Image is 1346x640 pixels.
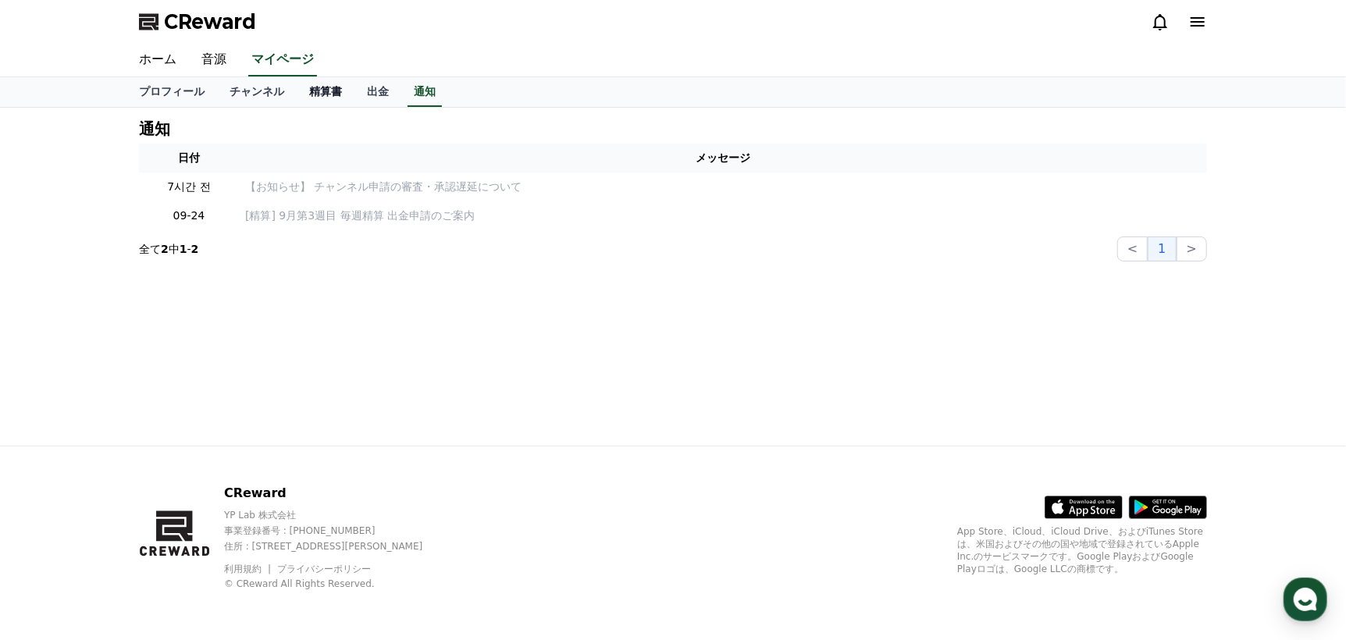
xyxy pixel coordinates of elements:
a: 音源 [189,44,239,76]
p: 09-24 [145,208,233,224]
span: チャット [134,519,171,532]
a: マイページ [248,44,317,76]
a: ホーム [5,495,103,534]
a: 精算書 [297,77,354,107]
strong: 1 [180,243,187,255]
a: 【お知らせ】 チャンネル申請の審査・承認遅延について [245,179,1201,195]
th: メッセージ [239,144,1207,172]
button: 1 [1148,236,1176,261]
p: App Store、iCloud、iCloud Drive、およびiTunes Storeは、米国およびその他の国や地域で登録されているApple Inc.のサービスマークです。Google P... [957,525,1207,575]
p: 事業登録番号 : [PHONE_NUMBER] [224,524,450,537]
h4: 通知 [139,120,170,137]
a: チャット [103,495,201,534]
p: 7시간 전 [145,179,233,195]
p: 全て 中 - [139,241,198,257]
a: 設定 [201,495,300,534]
th: 日付 [139,144,239,172]
a: プライバシーポリシー [277,564,371,574]
strong: 2 [191,243,199,255]
a: [精算] 9月第3週目 毎週精算 出金申請のご案内 [245,208,1201,224]
p: © CReward All Rights Reserved. [224,578,450,590]
span: CReward [164,9,256,34]
a: プロフィール [126,77,217,107]
a: 利用規約 [224,564,273,574]
span: 設定 [241,518,260,531]
a: チャンネル [217,77,297,107]
a: 通知 [408,77,442,107]
span: ホーム [40,518,68,531]
a: ホーム [126,44,189,76]
p: CReward [224,484,450,503]
strong: 2 [161,243,169,255]
p: YP Lab 株式会社 [224,509,450,521]
a: CReward [139,9,256,34]
a: 出金 [354,77,401,107]
button: > [1177,236,1207,261]
p: 住所 : [STREET_ADDRESS][PERSON_NAME] [224,540,450,553]
button: < [1117,236,1148,261]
